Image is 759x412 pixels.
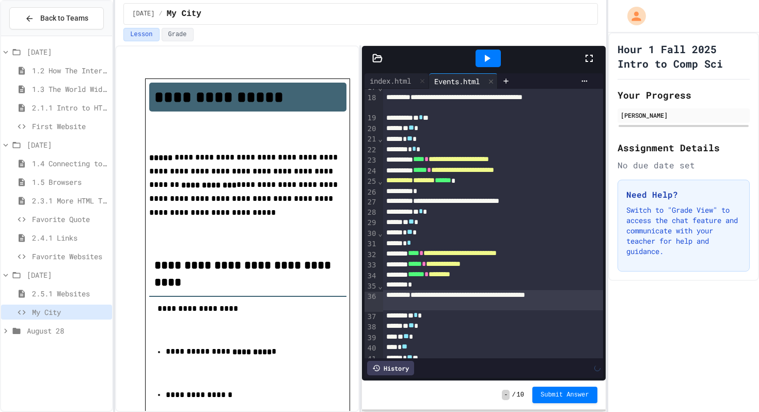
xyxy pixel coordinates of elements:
div: 23 [365,155,377,166]
span: 2.5.1 Websites [32,288,108,299]
span: [DATE] [27,270,108,280]
div: Events.html [429,73,498,89]
span: First Website [32,121,108,132]
span: Fold line [377,177,383,185]
button: Back to Teams [9,7,104,29]
span: 1.3 The World Wide Web [32,84,108,94]
span: 2.4.1 Links [32,232,108,243]
div: 22 [365,145,377,155]
span: My City [32,307,108,318]
span: [DATE] [27,46,108,57]
span: 1.5 Browsers [32,177,108,187]
div: 31 [365,239,377,249]
p: Switch to "Grade View" to access the chat feature and communicate with your teacher for help and ... [626,205,741,257]
div: 25 [365,177,377,187]
div: 36 [365,292,377,312]
h1: Hour 1 Fall 2025 Intro to Comp Sci [618,42,750,71]
span: Fold line [377,135,383,143]
div: History [367,361,414,375]
div: 26 [365,187,377,198]
span: 1.4 Connecting to a Website [32,158,108,169]
div: 37 [365,312,377,322]
div: 35 [365,281,377,292]
div: 29 [365,218,377,228]
span: 1.2 How The Internet Works [32,65,108,76]
button: Submit Answer [532,387,597,403]
span: Favorite Quote [32,214,108,225]
div: 30 [365,229,377,239]
div: index.html [365,75,416,86]
span: August 28 [27,325,108,336]
span: / [512,391,515,399]
span: Fold line [377,355,383,363]
span: 10 [517,391,524,399]
span: [DATE] [132,10,154,18]
div: 20 [365,124,377,134]
span: Favorite Websites [32,251,108,262]
div: 19 [365,113,377,123]
span: 2.3.1 More HTML Tags [32,195,108,206]
div: 32 [365,250,377,260]
span: Fold line [377,229,383,237]
span: [DATE] [27,139,108,150]
div: 21 [365,134,377,145]
div: index.html [365,73,429,89]
div: [PERSON_NAME] [621,110,747,120]
div: 33 [365,260,377,271]
div: 38 [365,322,377,332]
div: 24 [365,166,377,177]
div: 41 [365,354,377,365]
div: 34 [365,271,377,281]
h3: Need Help? [626,188,741,201]
h2: Your Progress [618,88,750,102]
span: / [159,10,163,18]
button: Grade [162,28,194,41]
span: My City [167,8,201,20]
span: Fold line [377,84,383,92]
span: Back to Teams [40,13,88,24]
div: 40 [365,343,377,354]
div: 27 [365,197,377,208]
div: My Account [616,4,649,28]
span: Submit Answer [541,391,589,399]
div: Events.html [429,76,485,87]
div: 28 [365,208,377,218]
button: Lesson [123,28,159,41]
div: No due date set [618,159,750,171]
span: 2.1.1 Intro to HTML [32,102,108,113]
div: 18 [365,93,377,113]
span: - [502,390,510,400]
span: Fold line [377,282,383,290]
div: 39 [365,333,377,343]
h2: Assignment Details [618,140,750,155]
